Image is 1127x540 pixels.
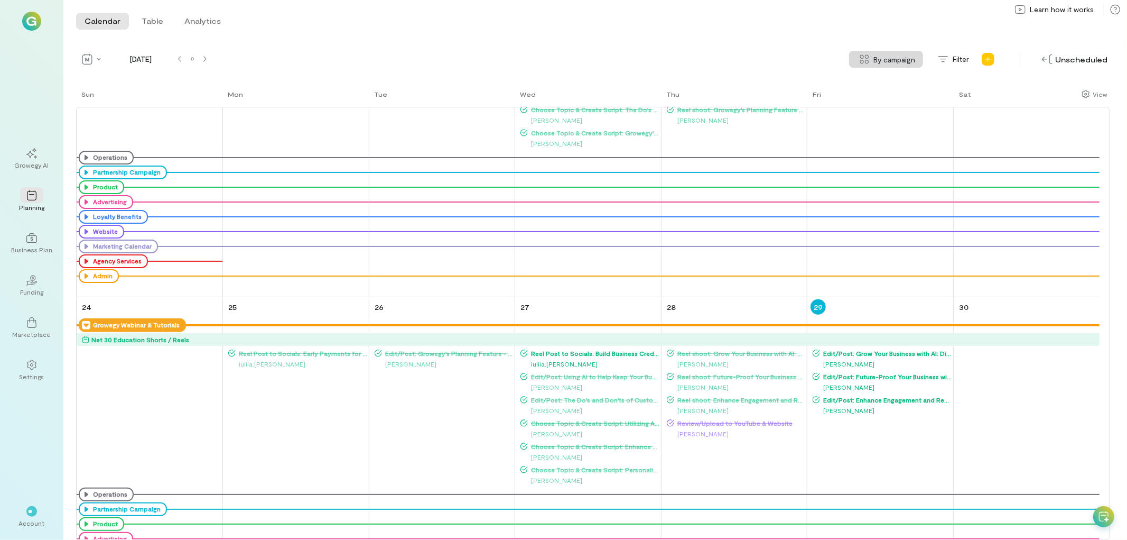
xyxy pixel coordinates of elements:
div: Growegy Webinar & Tutorials [90,321,180,330]
button: Analytics [176,13,229,30]
div: Operations [90,153,127,162]
span: Reel shoot: Enhance Engagement and Reach: AI and Growegy for Smarter Marketing in Small Businesses [674,396,806,404]
div: [PERSON_NAME] [375,359,514,369]
div: Operations [79,151,134,164]
a: Settings [13,351,51,389]
div: Growegy Webinar & Tutorials [79,318,186,332]
div: Operations [90,490,127,499]
span: Choose Topic & Create Script: The Do's and Don'ts of Customer Engagement [528,105,660,114]
span: Reel shoot: Grow Your Business with AI: Discover Growegy's Tailored Solutions for Small Business ... [674,349,806,358]
span: Reel Post to Socials: Build Business Credit Efficiently by Maximizing Your Purchase's Reporting [528,349,660,358]
span: [DATE] [109,54,173,65]
span: Choose Topic & Create Script: Personalized Marketing Strategies: Real Solutions for Your Small Bu... [528,465,660,474]
td: August 17, 2025 [77,7,223,297]
div: Operations [79,488,134,501]
div: [PERSON_NAME] [520,115,660,125]
div: [PERSON_NAME] [813,359,952,369]
div: Advertising [90,198,127,206]
div: Show columns [1079,87,1110,102]
div: [PERSON_NAME] [520,138,660,149]
a: August 24, 2025 [80,299,94,315]
div: Sat [959,90,971,98]
div: Account [19,519,45,527]
div: Loyalty Benefits [79,210,148,224]
a: Planning [13,182,51,220]
a: August 27, 2025 [518,299,532,315]
span: Choose Topic & Create Script: Enhance Engagement and Reach on a Budget: AI and Growegy for Smarte... [528,442,660,451]
div: Tue [374,90,387,98]
div: Agency Services [90,257,142,266]
div: Wed [520,90,536,98]
a: Sunday [76,89,96,107]
div: [PERSON_NAME] [667,428,806,439]
div: [PERSON_NAME] [667,115,806,125]
a: Business Plan [13,224,51,262]
a: Tuesday [369,89,389,107]
span: Edit/Post: Growegy's Planning Feature - Your Business Management and Marketing Tool [382,349,514,358]
span: Choose Topic & Create Script: Utilizing AI for Your Business is Easy with Growegy [528,419,660,427]
button: Table [133,13,172,30]
div: [PERSON_NAME] [520,405,660,416]
div: View [1093,89,1107,99]
a: Friday [807,89,823,107]
div: Admin [90,272,113,280]
div: Growegy AI [15,161,49,169]
span: Reel shoot: Future-Proof Your Business with Growegy: AI-Driven Business Plans for Small Business ... [674,372,806,381]
a: August 25, 2025 [226,299,239,315]
div: Product [90,183,118,191]
div: Funding [20,288,43,296]
div: Unscheduled [1039,51,1110,68]
div: Agency Services [79,254,148,268]
span: Edit/Post: Using AI to Help Keep Your Business Moving Forward [528,372,660,381]
span: Edit/Post: Future-Proof Your Business with Growegy: AI-Driven Business Plans for Small Business O... [820,372,952,381]
span: By campaign [874,54,916,65]
div: Fri [813,90,821,98]
div: Sun [81,90,94,98]
a: Funding [13,267,51,305]
div: [PERSON_NAME] [667,405,806,416]
a: August 29, 2025 [811,299,826,315]
span: Reel shoot: Growegy's Planning Feature - Your Business Management and Marketing Tool [674,105,806,114]
div: Business Plan [11,245,52,254]
a: Thursday [661,89,682,107]
a: Saturday [954,89,973,107]
span: Choose Topic & Create Script: Growegy's Planning Feature - Your Business Management and Marketing... [528,129,660,137]
div: Add new program [980,51,996,68]
div: Website [90,227,118,236]
span: Filter [953,54,969,65]
a: August 30, 2025 [957,299,971,315]
button: Calendar [76,13,129,30]
div: Website [79,225,124,239]
a: Monday [222,89,245,107]
div: Marketing Calendar [79,240,158,253]
div: [PERSON_NAME] [667,382,806,392]
div: Planning [19,203,44,212]
div: Marketplace [13,330,51,338]
div: Partnership Campaign [79,166,167,179]
div: Product [79,517,124,531]
div: [PERSON_NAME] [520,452,660,462]
div: Advertising [79,195,133,209]
span: Reel Post to Socials: Early Payments for Business Credit? Proceed With Caution! [236,349,368,358]
div: Partnership Campaign [79,502,167,516]
div: Thu [666,90,679,98]
a: August 26, 2025 [372,299,386,315]
a: Wednesday [515,89,538,107]
div: Settings [20,372,44,381]
div: [PERSON_NAME] [667,359,806,369]
span: Edit/Post: Enhance Engagement and Reach on a Budget: AI and Growegy for Smarter Marketing in Smal... [820,396,952,404]
a: Growegy AI [13,140,51,178]
div: Admin [79,269,119,283]
div: Mon [228,90,243,98]
div: Product [90,520,118,528]
a: August 28, 2025 [665,299,678,315]
div: Partnership Campaign [90,505,161,514]
div: Net 30 Education Shorts / Reels [91,334,189,345]
div: Marketing Calendar [90,242,152,251]
div: Loyalty Benefits [90,213,142,221]
div: [PERSON_NAME] [520,382,660,392]
a: Marketplace [13,309,51,347]
div: Partnership Campaign [90,168,161,177]
span: Learn how it works [1030,4,1094,15]
div: iuliia.[PERSON_NAME] [228,359,368,369]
